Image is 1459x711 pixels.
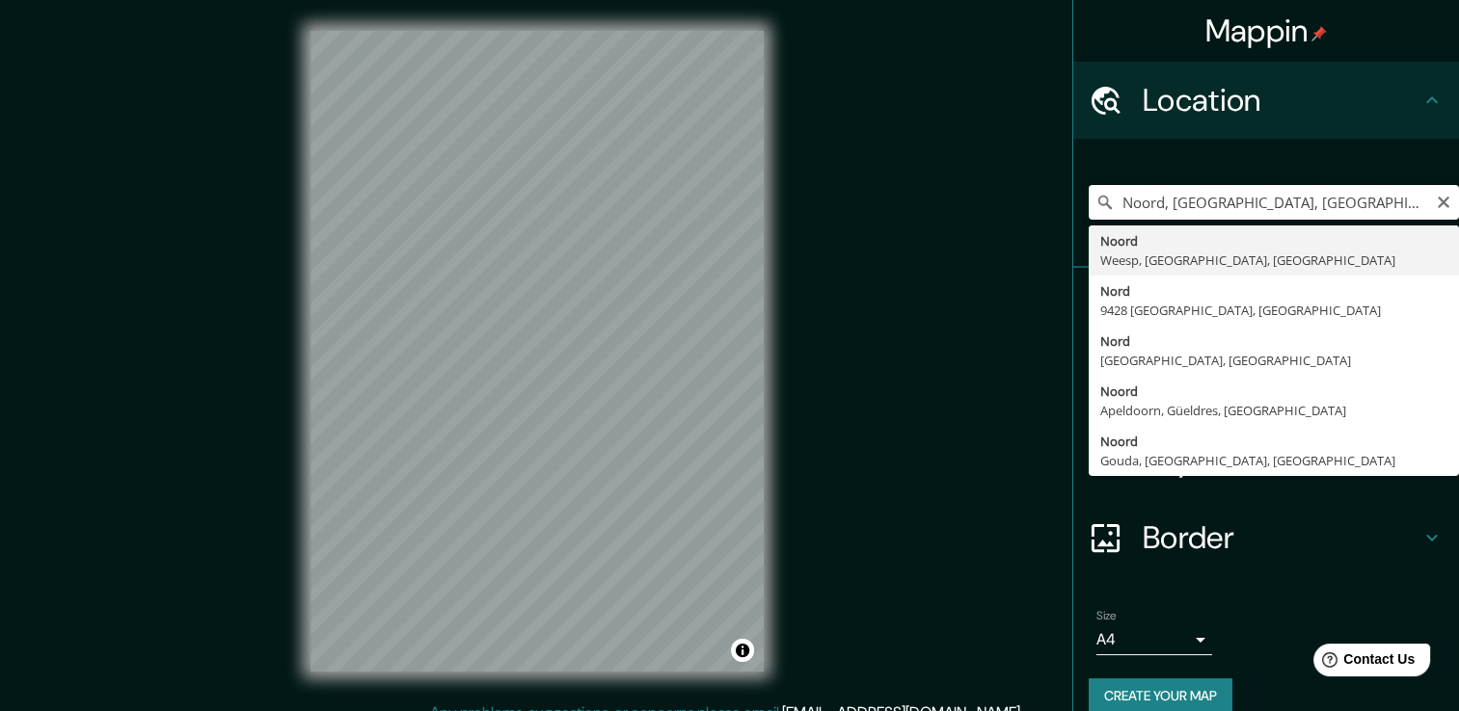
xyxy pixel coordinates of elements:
div: A4 [1096,624,1212,655]
img: pin-icon.png [1311,26,1327,41]
h4: Mappin [1205,12,1328,50]
input: Pick your city or area [1089,185,1459,220]
button: Toggle attribution [731,639,754,662]
div: Style [1073,345,1459,422]
label: Size [1096,608,1117,624]
div: Border [1073,499,1459,576]
div: 9428 [GEOGRAPHIC_DATA], [GEOGRAPHIC_DATA] [1100,301,1447,320]
div: Weesp, [GEOGRAPHIC_DATA], [GEOGRAPHIC_DATA] [1100,250,1447,270]
button: Clear [1436,192,1451,210]
h4: Layout [1143,441,1420,480]
iframe: Help widget launcher [1287,636,1438,690]
div: Pins [1073,268,1459,345]
h4: Border [1143,518,1420,557]
div: Gouda, [GEOGRAPHIC_DATA], [GEOGRAPHIC_DATA] [1100,451,1447,470]
div: Nord [1100,331,1447,351]
div: Noord [1100,382,1447,401]
div: Apeldoorn, Güeldres, [GEOGRAPHIC_DATA] [1100,401,1447,420]
h4: Location [1143,81,1420,119]
div: Nord [1100,281,1447,301]
div: Noord [1100,231,1447,250]
div: [GEOGRAPHIC_DATA], [GEOGRAPHIC_DATA] [1100,351,1447,370]
div: Noord [1100,432,1447,451]
canvas: Map [311,31,764,671]
div: Layout [1073,422,1459,499]
div: Location [1073,62,1459,139]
